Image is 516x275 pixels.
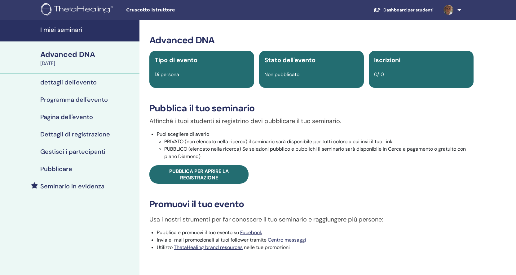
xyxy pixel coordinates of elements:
[169,168,229,181] span: Pubblica per aprire la registrazione
[164,145,474,160] li: PUBBLICO (elencato nella ricerca) Se selezioni pubblico e pubblichi il seminario sarà disponibile...
[264,71,299,78] span: Non pubblicato
[240,229,262,236] a: Facebook
[40,96,108,103] h4: Programma dell'evento
[40,183,104,190] h4: Seminario in evidenza
[149,103,474,114] h3: Pubblica il tuo seminario
[155,56,197,64] span: Tipo di evento
[40,79,97,86] h4: dettagli dell'evento
[374,56,400,64] span: Iscrizioni
[174,244,243,251] a: ThetaHealing brand resources
[149,35,474,46] h3: Advanced DNA
[126,7,219,13] span: Cruscotto istruttore
[149,116,474,126] p: Affinché i tuoi studenti si registrino devi pubblicare il tuo seminario.
[40,26,136,33] h4: I miei seminari
[268,237,306,243] a: Centro messaggi
[40,131,110,138] h4: Dettagli di registrazione
[40,113,93,121] h4: Pagina dell'evento
[149,165,249,184] a: Pubblica per aprire la registrazione
[37,49,139,67] a: Advanced DNA[DATE]
[443,5,453,15] img: default.jpg
[374,71,384,78] span: 0/10
[40,165,72,173] h4: Pubblicare
[157,229,474,236] li: Pubblica e promuovi il tuo evento su
[157,131,474,160] li: Puoi scegliere di averlo
[373,7,381,12] img: graduation-cap-white.svg
[149,215,474,224] p: Usa i nostri strumenti per far conoscere il tuo seminario e raggiungere più persone:
[41,3,115,17] img: logo.png
[157,236,474,244] li: Invia e-mail promozionali ai tuoi follower tramite
[368,4,439,16] a: Dashboard per studenti
[164,138,474,145] li: PRIVATO (non elencato nella ricerca) il seminario sarà disponibile per tutti coloro a cui invii i...
[40,148,105,155] h4: Gestisci i partecipanti
[40,60,136,67] div: [DATE]
[149,199,474,210] h3: Promuovi il tuo evento
[40,49,136,60] div: Advanced DNA
[264,56,315,64] span: Stato dell'evento
[157,244,474,251] li: Utilizzo nelle tue promozioni
[155,71,179,78] span: Di persona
